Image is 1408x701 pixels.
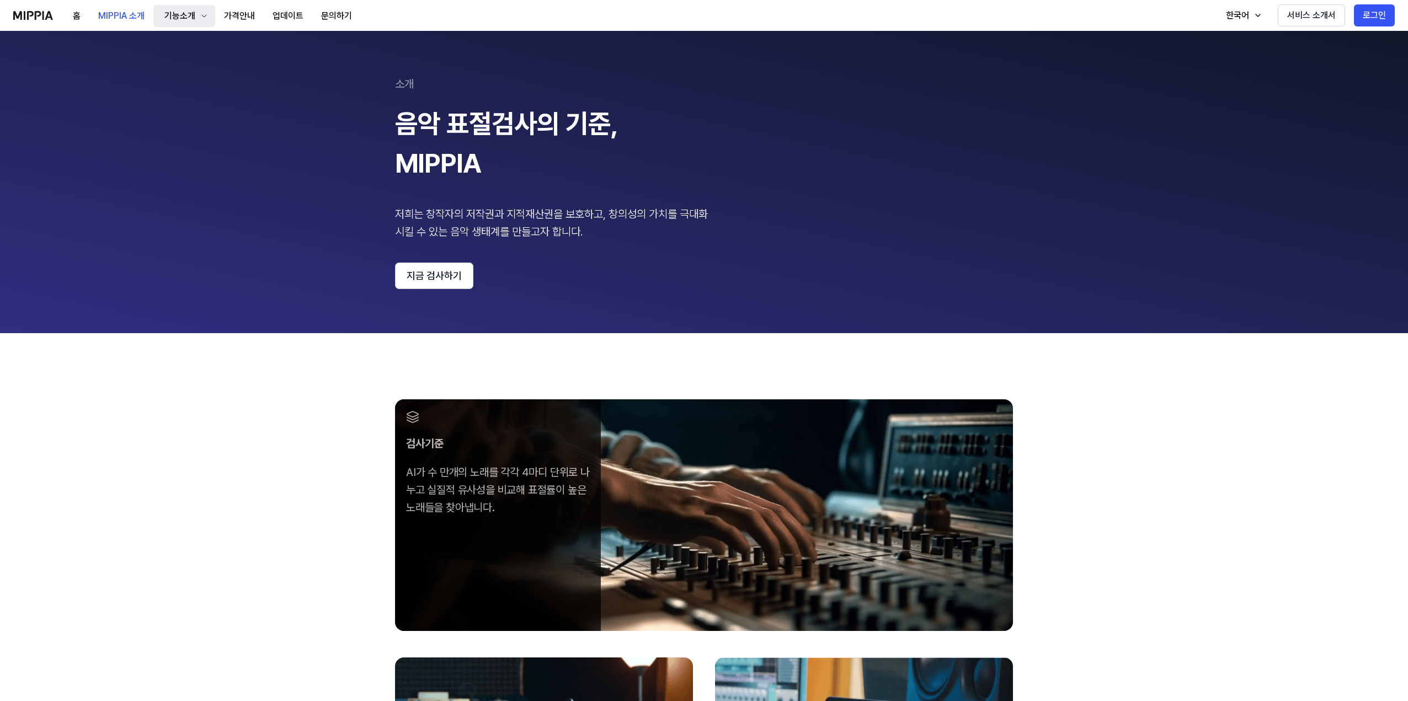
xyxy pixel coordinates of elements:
a: 업데이트 [264,1,312,31]
button: 서비스 소개서 [1278,4,1345,26]
button: MIPPIA 소개 [89,5,153,27]
button: 기능소개 [153,5,215,27]
div: 소개 [395,75,1013,93]
button: 업데이트 [264,5,312,27]
img: firstImage [395,399,1013,631]
div: 검사기준 [406,435,590,452]
a: 지금 검사하기 [395,263,1013,289]
div: 저희는 창작자의 저작권과 지적재산권을 보호하고, 창의성의 가치를 극대화 시킬 수 있는 음악 생태계를 만들고자 합니다. [395,205,715,240]
a: MIPPIA 소개 [89,1,153,31]
div: 한국어 [1224,9,1251,22]
button: 문의하기 [312,5,361,27]
button: 한국어 [1215,4,1269,26]
button: 홈 [64,5,89,27]
button: 로그인 [1354,4,1395,26]
div: 음악 표절검사의 기준, MIPPIA [395,104,715,183]
button: 가격안내 [215,5,264,27]
div: 기능소개 [162,9,198,23]
button: 지금 검사하기 [395,263,473,289]
div: AI가 수 만개의 노래를 각각 4마디 단위로 나누고 실질적 유사성을 비교해 표절률이 높은 노래들을 찾아냅니다. [406,463,590,516]
img: logo [13,11,53,20]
